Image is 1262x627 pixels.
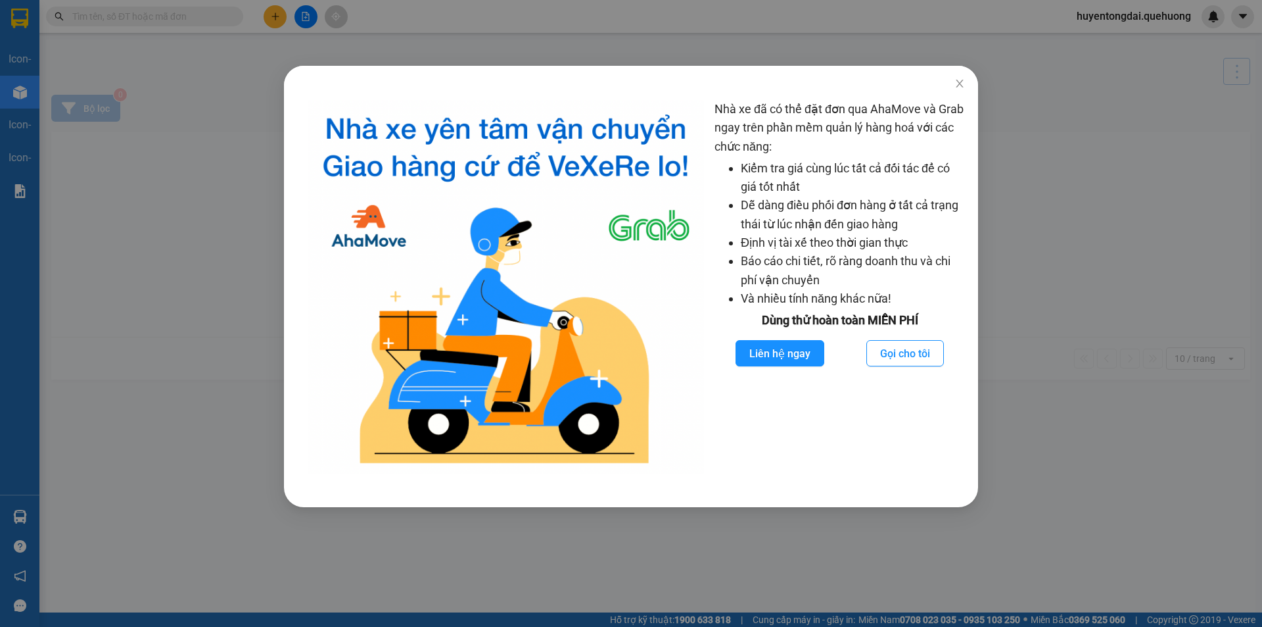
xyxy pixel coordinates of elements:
[741,289,965,308] li: Và nhiều tính năng khác nữa!
[714,311,965,330] div: Dùng thử hoàn toàn MIỄN PHÍ
[741,252,965,289] li: Báo cáo chi tiết, rõ ràng doanh thu và chi phí vận chuyển
[308,100,704,474] img: logo
[741,234,965,252] li: Định vị tài xế theo thời gian thực
[749,345,810,362] span: Liên hệ ngay
[880,345,930,362] span: Gọi cho tôi
[954,78,965,89] span: close
[741,159,965,197] li: Kiểm tra giá cùng lúc tất cả đối tác để có giá tốt nhất
[941,66,978,103] button: Close
[741,196,965,234] li: Dễ dàng điều phối đơn hàng ở tất cả trạng thái từ lúc nhận đến giao hàng
[866,340,944,366] button: Gọi cho tôi
[714,100,965,474] div: Nhà xe đã có thể đặt đơn qua AhaMove và Grab ngay trên phần mềm quản lý hàng hoá với các chức năng:
[736,340,824,366] button: Liên hệ ngay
